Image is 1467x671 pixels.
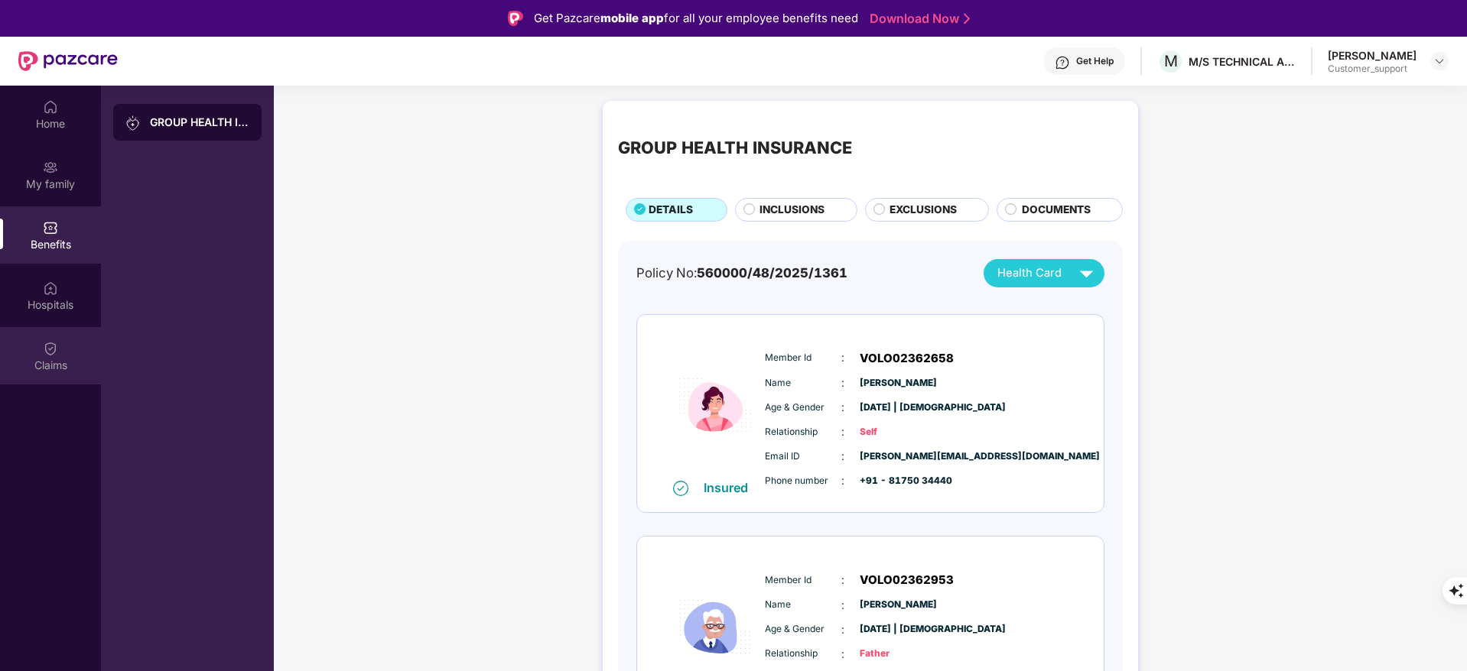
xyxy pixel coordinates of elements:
[765,598,841,612] span: Name
[125,115,141,131] img: svg+xml;base64,PHN2ZyB3aWR0aD0iMjAiIGhlaWdodD0iMjAiIHZpZXdCb3g9IjAgMCAyMCAyMCIgZmlsbD0ibm9uZSIgeG...
[841,423,844,440] span: :
[669,331,761,480] img: icon
[1328,48,1417,63] div: [PERSON_NAME]
[765,622,841,637] span: Age & Gender
[860,425,936,439] span: Self
[508,11,523,26] img: Logo
[18,51,118,71] img: New Pazcare Logo
[765,573,841,588] span: Member Id
[43,341,58,356] img: svg+xml;base64,PHN2ZyBpZD0iQ2xhaW0iIHhtbG5zPSJodHRwOi8vd3d3LnczLm9yZy8yMDAwL3N2ZyIgd2lkdGg9IjIwIi...
[841,399,844,416] span: :
[697,265,847,280] span: 560000/48/2025/1361
[1433,55,1446,67] img: svg+xml;base64,PHN2ZyBpZD0iRHJvcGRvd24tMzJ4MzIiIHhtbG5zPSJodHRwOi8vd3d3LnczLm9yZy8yMDAwL3N2ZyIgd2...
[636,263,847,283] div: Policy No:
[43,99,58,115] img: svg+xml;base64,PHN2ZyBpZD0iSG9tZSIgeG1sbnM9Imh0dHA6Ly93d3cudzMub3JnLzIwMDAvc3ZnIiB3aWR0aD0iMjAiIG...
[841,349,844,366] span: :
[860,474,936,488] span: +91 - 81750 34440
[1073,260,1100,287] img: svg+xml;base64,PHN2ZyB4bWxucz0iaHR0cDovL3d3dy53My5vcmcvMjAwMC9zdmciIHZpZXdCb3g9IjAgMCAyNCAyNCIgd2...
[860,376,936,391] span: [PERSON_NAME]
[841,572,844,588] span: :
[870,11,965,27] a: Download Now
[860,571,954,589] span: VOLO02362953
[765,449,841,464] span: Email ID
[765,376,841,391] span: Name
[1055,55,1070,70] img: svg+xml;base64,PHN2ZyBpZD0iSGVscC0zMngzMiIgeG1sbnM9Imh0dHA6Ly93d3cudzMub3JnLzIwMDAvc3ZnIiB3aWR0aD...
[860,622,936,637] span: [DATE] | [DEMOGRAPHIC_DATA]
[860,349,954,368] span: VOLO02362658
[673,481,688,496] img: svg+xml;base64,PHN2ZyB4bWxucz0iaHR0cDovL3d3dy53My5vcmcvMjAwMC9zdmciIHdpZHRoPSIxNiIgaGVpZ2h0PSIxNi...
[841,621,844,638] span: :
[765,351,841,365] span: Member Id
[841,597,844,614] span: :
[600,11,664,25] strong: mobile app
[984,259,1104,287] button: Health Card
[765,400,841,415] span: Age & Gender
[841,374,844,391] span: :
[765,425,841,439] span: Relationship
[841,448,844,465] span: :
[841,472,844,489] span: :
[1328,63,1417,75] div: Customer_support
[964,11,970,27] img: Stroke
[618,135,852,160] div: GROUP HEALTH INSURANCE
[890,202,957,219] span: EXCLUSIONS
[860,449,936,464] span: [PERSON_NAME][EMAIL_ADDRESS][DOMAIN_NAME]
[1076,55,1114,67] div: Get Help
[860,598,936,612] span: [PERSON_NAME]
[43,220,58,235] img: svg+xml;base64,PHN2ZyBpZD0iQmVuZWZpdHMiIHhtbG5zPSJodHRwOi8vd3d3LnczLm9yZy8yMDAwL3N2ZyIgd2lkdGg9Ij...
[150,115,249,130] div: GROUP HEALTH INSURANCE
[1164,52,1178,70] span: M
[649,202,693,219] span: DETAILS
[534,9,858,28] div: Get Pazcare for all your employee benefits need
[1189,54,1296,69] div: M/S TECHNICAL ASSOCIATES LTD
[760,202,825,219] span: INCLUSIONS
[704,480,757,495] div: Insured
[841,646,844,663] span: :
[997,264,1062,282] span: Health Card
[43,280,58,296] img: svg+xml;base64,PHN2ZyBpZD0iSG9zcGl0YWxzIiB4bWxucz0iaHR0cDovL3d3dy53My5vcmcvMjAwMC9zdmciIHdpZHRoPS...
[765,474,841,488] span: Phone number
[860,647,936,661] span: Father
[1022,202,1091,219] span: DOCUMENTS
[43,160,58,175] img: svg+xml;base64,PHN2ZyB3aWR0aD0iMjAiIGhlaWdodD0iMjAiIHZpZXdCb3g9IjAgMCAyMCAyMCIgZmlsbD0ibm9uZSIgeG...
[765,647,841,661] span: Relationship
[860,400,936,415] span: [DATE] | [DEMOGRAPHIC_DATA]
